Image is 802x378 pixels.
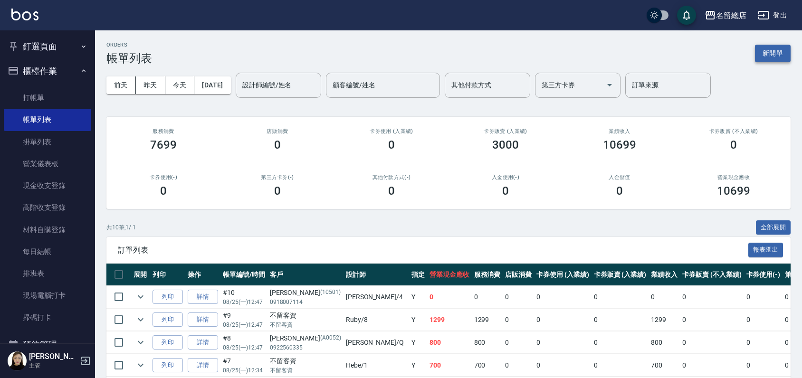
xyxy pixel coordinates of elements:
button: 櫃檯作業 [4,59,91,84]
h3: 0 [160,184,167,198]
button: 新開單 [755,45,791,62]
p: 08/25 (一) 12:47 [223,298,265,306]
td: 0 [427,286,472,308]
th: 操作 [185,264,220,286]
a: 打帳單 [4,87,91,109]
td: 0 [534,354,592,377]
a: 營業儀表板 [4,153,91,175]
th: 設計師 [344,264,409,286]
td: 800 [649,331,680,354]
button: 報表匯出 [748,243,783,257]
p: 0922560335 [270,343,341,352]
td: #8 [220,331,267,354]
h2: 卡券販賣 (不入業績) [688,128,779,134]
a: 報表匯出 [748,245,783,254]
div: 名留總店 [716,9,746,21]
h2: 入金使用(-) [460,174,551,180]
td: 1299 [427,309,472,331]
button: 全部展開 [756,220,791,235]
th: 業績收入 [649,264,680,286]
h3: 0 [274,138,281,151]
h2: ORDERS [106,42,152,48]
button: 列印 [153,358,183,373]
h3: 0 [502,184,509,198]
td: Ruby /8 [344,309,409,331]
a: 現金收支登錄 [4,175,91,197]
td: 0 [680,331,744,354]
button: 預約管理 [4,332,91,357]
td: 0 [503,331,534,354]
td: 0 [744,309,783,331]
p: 08/25 (一) 12:47 [223,321,265,329]
img: Person [8,351,27,370]
button: 昨天 [136,76,165,94]
a: 排班表 [4,263,91,284]
a: 詳情 [188,312,218,327]
th: 店販消費 [503,264,534,286]
h2: 其他付款方式(-) [346,174,437,180]
button: expand row [134,312,148,327]
h3: 0 [274,184,281,198]
p: 08/25 (一) 12:34 [223,366,265,375]
button: expand row [134,335,148,350]
a: 掃碼打卡 [4,307,91,329]
th: 卡券使用 (入業績) [534,264,592,286]
td: Y [409,309,427,331]
td: 0 [534,331,592,354]
p: 不留客資 [270,321,341,329]
div: [PERSON_NAME] [270,288,341,298]
td: 0 [503,286,534,308]
div: 不留客資 [270,311,341,321]
h2: 卡券使用 (入業績) [346,128,437,134]
td: Y [409,331,427,354]
div: 不留客資 [270,356,341,366]
h3: 7699 [150,138,177,151]
button: Open [602,77,617,93]
td: Hebe /1 [344,354,409,377]
td: [PERSON_NAME] /4 [344,286,409,308]
th: 營業現金應收 [427,264,472,286]
td: #7 [220,354,267,377]
td: #10 [220,286,267,308]
td: 0 [472,286,503,308]
td: 0 [592,331,649,354]
h3: 0 [388,138,395,151]
button: 名留總店 [701,6,750,25]
th: 帳單編號/時間 [220,264,267,286]
p: (10501) [320,288,341,298]
a: 帳單列表 [4,109,91,131]
a: 詳情 [188,290,218,304]
td: 0 [680,354,744,377]
td: 0 [503,309,534,331]
td: 800 [427,331,472,354]
button: 今天 [165,76,195,94]
p: 共 10 筆, 1 / 1 [106,223,136,232]
div: [PERSON_NAME] [270,333,341,343]
h3: 0 [730,138,737,151]
th: 指定 [409,264,427,286]
h2: 第三方卡券(-) [232,174,323,180]
td: 0 [680,309,744,331]
button: 列印 [153,335,183,350]
button: [DATE] [194,76,230,94]
td: 800 [472,331,503,354]
td: 0 [534,309,592,331]
a: 詳情 [188,358,218,373]
th: 卡券使用(-) [744,264,783,286]
td: #9 [220,309,267,331]
h3: 0 [616,184,623,198]
h2: 業績收入 [574,128,665,134]
button: 登出 [754,7,791,24]
td: 0 [503,354,534,377]
button: expand row [134,358,148,372]
td: 0 [680,286,744,308]
button: 釘選頁面 [4,34,91,59]
th: 服務消費 [472,264,503,286]
h3: 10699 [717,184,750,198]
p: (A0052) [320,333,341,343]
button: 列印 [153,290,183,304]
h3: 帳單列表 [106,52,152,65]
td: 700 [427,354,472,377]
td: 700 [472,354,503,377]
th: 列印 [150,264,185,286]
